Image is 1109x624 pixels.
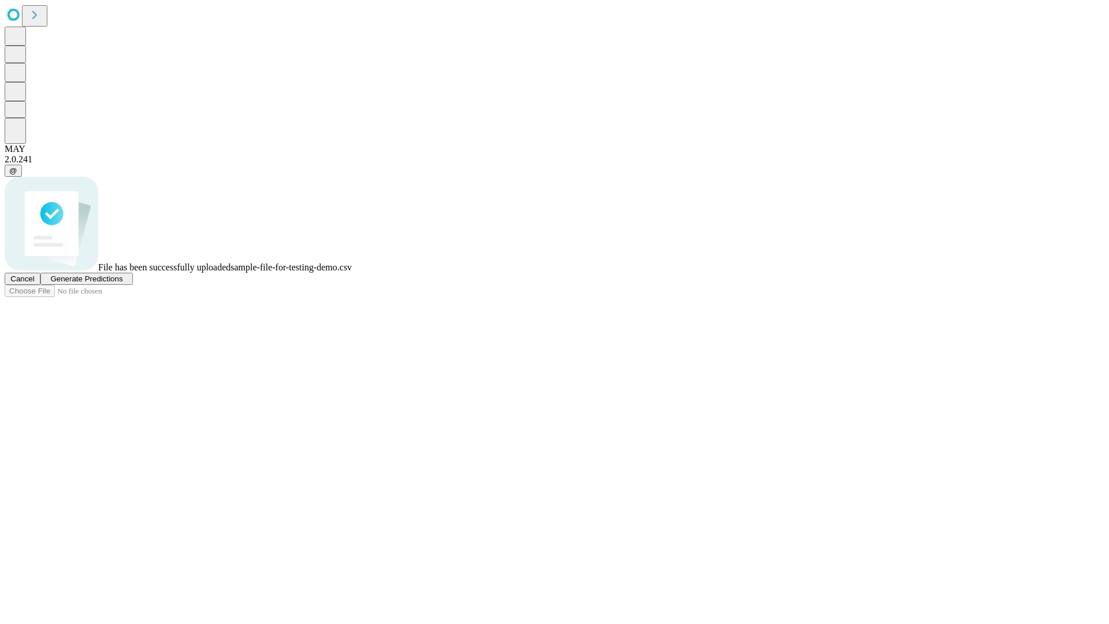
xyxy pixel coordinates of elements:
span: File has been successfully uploaded [98,262,230,272]
button: Generate Predictions [40,273,133,285]
div: 2.0.241 [5,154,1104,165]
span: Cancel [10,274,35,283]
button: @ [5,165,22,177]
span: @ [9,166,17,175]
div: MAY [5,144,1104,154]
button: Cancel [5,273,40,285]
span: Generate Predictions [50,274,122,283]
span: sample-file-for-testing-demo.csv [230,262,352,272]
